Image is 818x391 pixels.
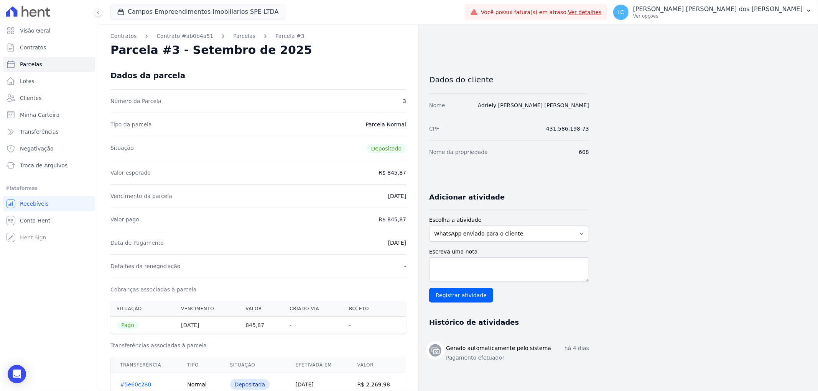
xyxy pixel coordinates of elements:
a: Parcelas [233,32,255,40]
nav: Breadcrumb [110,32,406,40]
button: Campos Empreendimentos Imobiliarios SPE LTDA [110,5,285,19]
a: Negativação [3,141,95,156]
th: - [283,317,343,334]
th: Boleto [343,301,389,317]
a: Troca de Arquivos [3,158,95,173]
th: - [343,317,389,334]
th: Valor [348,357,406,373]
label: Escreva uma nota [429,248,589,256]
a: Clientes [3,90,95,106]
dd: 608 [579,148,589,156]
a: Parcelas [3,57,95,72]
a: Ver detalhes [568,9,602,15]
dt: Tipo da parcela [110,121,152,128]
a: Visão Geral [3,23,95,38]
dd: [DATE] [388,192,406,200]
span: Depositado [367,144,407,153]
dd: R$ 845,87 [379,169,406,177]
th: Situação [221,357,286,373]
dd: Parcela Normal [365,121,406,128]
a: Contratos [3,40,95,55]
h3: Dados do cliente [429,75,589,84]
th: Criado via [283,301,343,317]
span: Pago [117,321,139,329]
dt: Detalhes da renegociação [110,262,181,270]
th: 845,87 [239,317,283,334]
div: Depositada [230,379,270,390]
th: [DATE] [175,317,239,334]
th: Valor [239,301,283,317]
dt: Data de Pagamento [110,239,164,247]
a: Conta Hent [3,213,95,228]
dd: 3 [403,97,406,105]
span: Lotes [20,77,35,85]
span: Conta Hent [20,217,50,224]
a: Recebíveis [3,196,95,211]
span: Parcelas [20,61,42,68]
span: Clientes [20,94,41,102]
h3: Gerado automaticamente pelo sistema [446,344,551,352]
a: Lotes [3,74,95,89]
th: Transferência [111,357,178,373]
span: Transferências [20,128,59,136]
a: Parcela #3 [275,32,304,40]
span: LC [617,10,624,15]
a: Contrato #ab0b4a51 [156,32,213,40]
label: Escolha a atividade [429,216,589,224]
dt: Situação [110,144,134,153]
input: Registrar atividade [429,288,493,303]
span: Minha Carteira [20,111,59,119]
a: Minha Carteira [3,107,95,123]
p: Ver opções [633,13,803,19]
dd: R$ 845,87 [379,216,406,223]
span: Visão Geral [20,27,51,34]
a: Contratos [110,32,137,40]
span: Contratos [20,44,46,51]
dt: Vencimento da parcela [110,192,172,200]
h3: Histórico de atividades [429,318,519,327]
dd: - [404,262,406,270]
h3: Adicionar atividade [429,193,505,202]
span: Negativação [20,145,54,152]
div: Plataformas [6,184,92,193]
dt: Cobranças associadas à parcela [110,286,196,293]
div: Dados da parcela [110,71,185,80]
div: Open Intercom Messenger [8,365,26,383]
p: Pagamento efetuado! [446,354,589,362]
dt: Valor esperado [110,169,151,177]
span: Troca de Arquivos [20,162,67,169]
p: [PERSON_NAME] [PERSON_NAME] dos [PERSON_NAME] [633,5,803,13]
a: #5e60c280 [120,381,151,388]
dd: 431.586.198-73 [546,125,589,133]
dt: Nome [429,101,445,109]
dt: Valor pago [110,216,139,223]
span: Recebíveis [20,200,49,208]
a: Adriely [PERSON_NAME] [PERSON_NAME] [478,102,589,108]
button: LC [PERSON_NAME] [PERSON_NAME] dos [PERSON_NAME] Ver opções [607,2,818,23]
th: Tipo [178,357,221,373]
a: Transferências [3,124,95,139]
dt: Nome da propriedade [429,148,488,156]
th: Situação [110,301,175,317]
dt: CPF [429,125,439,133]
p: há 4 dias [565,344,589,352]
dt: Número da Parcela [110,97,161,105]
th: Efetivada em [286,357,348,373]
th: Vencimento [175,301,239,317]
span: Você possui fatura(s) em atraso. [481,8,602,16]
dd: [DATE] [388,239,406,247]
h3: Transferências associadas à parcela [110,342,406,349]
h2: Parcela #3 - Setembro de 2025 [110,43,312,57]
